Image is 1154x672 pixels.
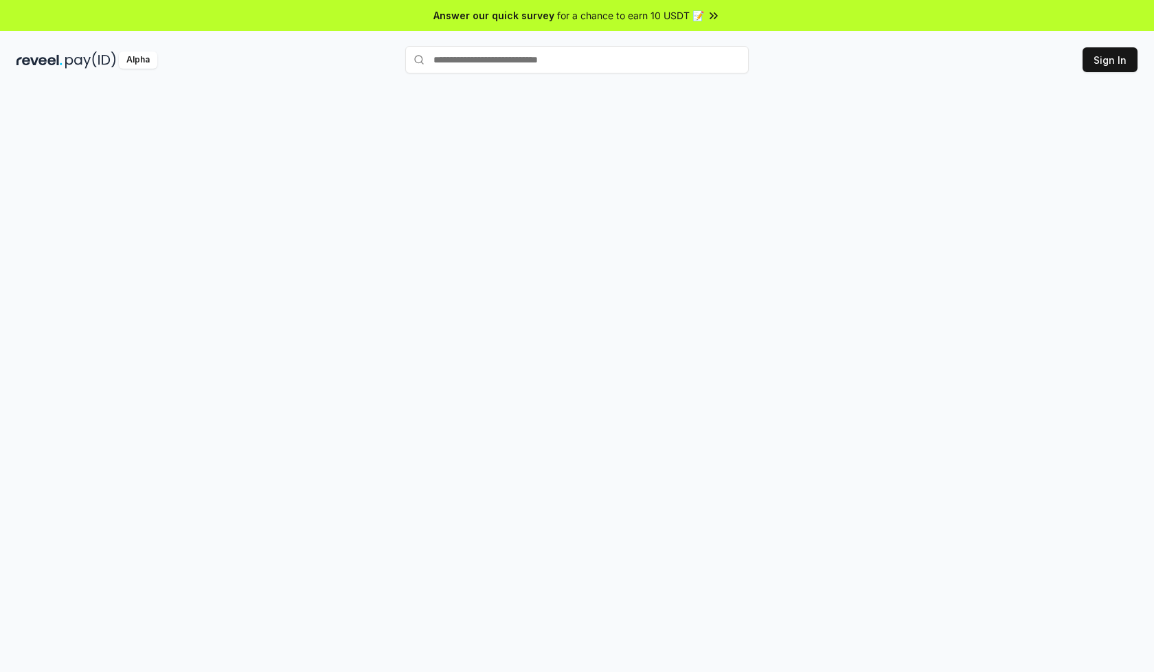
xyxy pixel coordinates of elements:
[119,51,157,69] div: Alpha
[16,51,63,69] img: reveel_dark
[65,51,116,69] img: pay_id
[433,8,554,23] span: Answer our quick survey
[557,8,704,23] span: for a chance to earn 10 USDT 📝
[1083,47,1138,72] button: Sign In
